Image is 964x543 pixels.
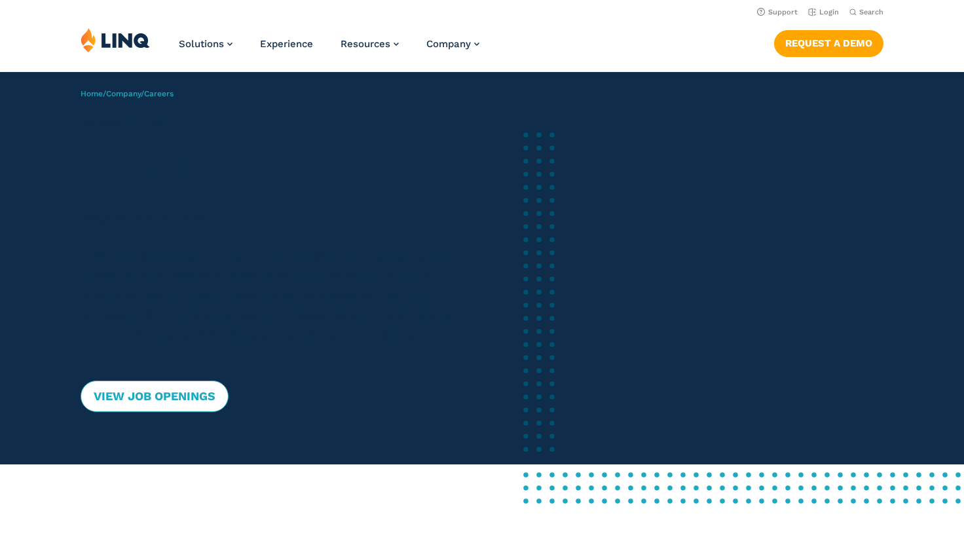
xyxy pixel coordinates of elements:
span: / / [81,89,174,98]
a: Request a Demo [774,30,883,56]
a: Company [106,89,141,98]
a: Resources [341,38,399,50]
a: Login [808,8,839,16]
nav: Button Navigation [774,28,883,56]
a: Home [81,89,103,98]
h1: Careers at LINQ [81,114,460,130]
p: LINQ modernizes K-12 school operations with best-in-class, cloud-based software solutions built t... [81,246,460,344]
span: Careers [144,89,174,98]
a: Solutions [179,38,232,50]
nav: Primary Navigation [179,28,479,71]
button: Open Search Bar [849,7,883,17]
h2: Join our Team [81,148,460,187]
span: Solutions [179,38,224,50]
span: Search [859,8,883,16]
a: Experience [260,38,313,50]
p: Shape the future of K-12 [81,211,460,227]
span: Company [426,38,471,50]
span: Resources [341,38,390,50]
a: Company [426,38,479,50]
img: LINQ | K‑12 Software [81,28,150,52]
a: Support [757,8,798,16]
a: View Job Openings [81,381,229,412]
